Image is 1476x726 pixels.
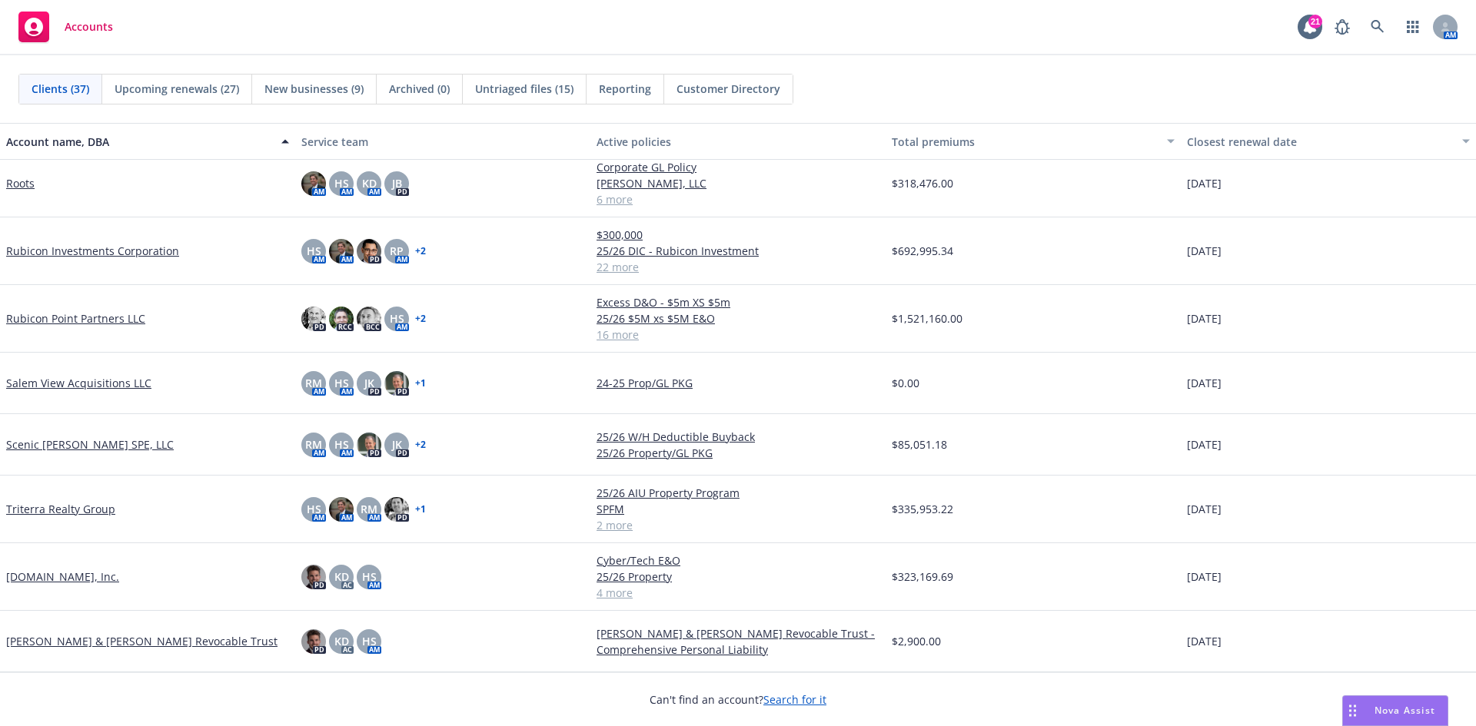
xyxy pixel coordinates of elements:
span: [DATE] [1187,569,1222,585]
span: HS [307,501,321,517]
span: [DATE] [1187,175,1222,191]
span: HS [334,436,349,453]
a: [PERSON_NAME], LLC [597,175,879,191]
span: $2,900.00 [892,633,941,649]
a: Scenic [PERSON_NAME] SPE, LLC [6,436,174,453]
span: RM [305,375,322,391]
a: 24-25 Prop/GL PKG [597,375,879,391]
a: Roots [6,175,35,191]
span: KD [362,175,377,191]
span: $1,521,160.00 [892,310,962,327]
img: photo [384,371,409,396]
span: HS [362,569,377,585]
img: photo [357,433,381,457]
span: $335,953.22 [892,501,953,517]
button: Total premiums [886,123,1181,160]
span: $318,476.00 [892,175,953,191]
a: 25/26 $5M xs $5M E&O [597,310,879,327]
img: photo [384,497,409,522]
a: + 2 [415,247,426,256]
a: Switch app [1398,12,1428,42]
span: Clients (37) [32,81,89,97]
img: photo [329,239,354,264]
a: Search [1362,12,1393,42]
a: 25/26 AIU Property Program [597,485,879,501]
a: Salem View Acquisitions LLC [6,375,151,391]
span: [DATE] [1187,436,1222,453]
span: $692,995.34 [892,243,953,259]
a: Triterra Realty Group [6,501,115,517]
div: Total premiums [892,134,1158,150]
span: HS [307,243,321,259]
a: 25/26 W/H Deductible Buyback [597,429,879,445]
span: JK [364,375,374,391]
span: [DATE] [1187,501,1222,517]
span: Upcoming renewals (27) [115,81,239,97]
span: [DATE] [1187,633,1222,649]
a: $300,000 [597,227,879,243]
span: $0.00 [892,375,919,391]
a: + 1 [415,505,426,514]
span: [DATE] [1187,243,1222,259]
a: Rubicon Investments Corporation [6,243,179,259]
span: [DATE] [1187,310,1222,327]
img: photo [357,239,381,264]
button: Service team [295,123,590,160]
a: 22 more [597,259,879,275]
img: photo [301,629,326,654]
span: [DATE] [1187,375,1222,391]
span: Untriaged files (15) [475,81,573,97]
a: + 2 [415,314,426,323]
a: Corporate GL Policy [597,159,879,175]
a: 16 more [597,327,879,343]
span: RM [361,501,377,517]
span: JK [392,436,402,453]
span: Accounts [65,21,113,33]
span: HS [334,175,349,191]
span: RM [305,436,322,453]
a: Rubicon Point Partners LLC [6,310,145,327]
span: HS [362,633,377,649]
span: JB [392,175,402,191]
div: Drag to move [1343,696,1362,725]
div: Service team [301,134,584,150]
img: photo [329,497,354,522]
a: [DOMAIN_NAME], Inc. [6,569,119,585]
div: Active policies [597,134,879,150]
img: photo [357,307,381,331]
a: Search for it [763,692,826,707]
span: KD [334,633,349,649]
span: Customer Directory [676,81,780,97]
button: Nova Assist [1342,695,1448,726]
span: HS [390,310,404,327]
img: photo [301,307,326,331]
span: New businesses (9) [264,81,364,97]
div: Closest renewal date [1187,134,1453,150]
div: Account name, DBA [6,134,272,150]
span: $85,051.18 [892,436,947,453]
a: 25/26 Property/GL PKG [597,445,879,461]
span: KD [334,569,349,585]
a: 25/26 DIC - Rubicon Investment [597,243,879,259]
span: Nova Assist [1375,704,1435,717]
span: $323,169.69 [892,569,953,585]
span: RP [390,243,404,259]
a: 4 more [597,585,879,601]
button: Active policies [590,123,886,160]
button: Closest renewal date [1181,123,1476,160]
img: photo [301,171,326,196]
span: Reporting [599,81,651,97]
a: 2 more [597,517,879,533]
a: Accounts [12,5,119,48]
a: [PERSON_NAME] & [PERSON_NAME] Revocable Trust [6,633,278,649]
div: 21 [1308,15,1322,28]
a: Report a Bug [1327,12,1358,42]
